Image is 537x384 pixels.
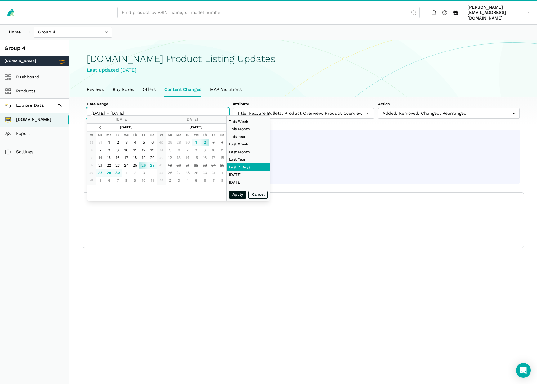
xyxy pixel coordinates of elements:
[218,139,226,147] td: 4
[138,83,160,97] a: Offers
[206,83,246,97] a: MAP Violations
[227,163,270,171] li: Last 7 Days
[227,179,270,186] li: [DATE]
[148,169,157,177] td: 4
[87,53,520,64] h1: [DOMAIN_NAME] Product Listing Updates
[113,177,122,185] td: 7
[105,169,113,177] td: 29
[174,169,183,177] td: 27
[87,131,96,139] th: W
[218,146,226,154] td: 11
[209,131,218,139] th: Fr
[148,131,157,139] th: Sa
[227,118,270,126] li: This Week
[378,101,520,107] label: Action
[157,169,166,177] td: 44
[209,177,218,185] td: 7
[4,58,36,64] span: [DOMAIN_NAME]
[139,139,148,147] td: 5
[105,154,113,162] td: 15
[183,146,192,154] td: 7
[113,162,122,169] td: 23
[34,27,112,38] input: Group 4
[122,146,131,154] td: 10
[87,101,228,107] label: Date Range
[148,154,157,162] td: 20
[96,169,105,177] td: 28
[83,83,108,97] a: Reviews
[96,159,515,165] li: Product Overview - Glance Icons
[166,177,174,185] td: 2
[209,162,218,169] td: 24
[96,177,105,185] td: 5
[218,177,226,185] td: 8
[96,146,105,154] td: 7
[105,131,113,139] th: Mo
[200,162,209,169] td: 23
[200,146,209,154] td: 9
[166,169,174,177] td: 26
[218,162,226,169] td: 25
[183,139,192,147] td: 30
[233,101,374,107] label: Attribute
[183,177,192,185] td: 4
[157,177,166,185] td: 45
[174,162,183,169] td: 20
[87,154,96,162] td: 38
[174,124,218,132] th: [DATE]
[4,44,65,52] div: Group 4
[131,162,139,169] td: 25
[227,171,270,179] li: [DATE]
[160,83,206,97] a: Content Changes
[139,177,148,185] td: 10
[183,131,192,139] th: Tu
[113,146,122,154] td: 9
[87,169,96,177] td: 40
[139,154,148,162] td: 19
[192,139,200,147] td: 1
[113,139,122,147] td: 2
[157,131,166,139] th: W
[209,154,218,162] td: 17
[87,177,96,185] td: 41
[192,154,200,162] td: 15
[122,139,131,147] td: 3
[192,177,200,185] td: 5
[122,162,131,169] td: 24
[183,162,192,169] td: 21
[233,108,374,119] input: Title, Feature Bullets, Product Overview, Product Overview - Glance Icons, Product Description, R...
[96,166,515,171] li: Product Description
[157,154,166,162] td: 42
[122,177,131,185] td: 8
[87,162,96,169] td: 39
[105,139,113,147] td: 1
[105,162,113,169] td: 22
[218,154,226,162] td: 18
[200,169,209,177] td: 30
[192,146,200,154] td: 8
[516,363,531,378] div: Open Intercom Messenger
[122,169,131,177] td: 1
[96,131,105,139] th: Su
[113,169,122,177] td: 30
[139,146,148,154] td: 12
[218,169,226,177] td: 1
[113,154,122,162] td: 16
[96,154,105,162] td: 14
[378,108,520,119] input: Added, Removed, Changed, Rearranged
[157,139,166,147] td: 40
[166,131,174,139] th: Su
[465,3,533,22] a: [PERSON_NAME][EMAIL_ADDRESS][DOMAIN_NAME]
[166,146,174,154] td: 5
[166,139,174,147] td: 28
[4,27,25,38] a: Home
[87,66,520,74] div: Last updated [DATE]
[117,7,420,18] input: Find product by ASIN, name, or model number
[227,148,270,156] li: Last Month
[227,126,270,133] li: This Month
[96,153,515,158] li: Product Overview
[139,162,148,169] td: 26
[131,139,139,147] td: 4
[105,146,113,154] td: 8
[131,177,139,185] td: 9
